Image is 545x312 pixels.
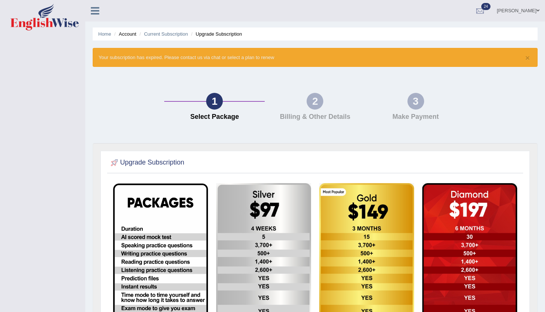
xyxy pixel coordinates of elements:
[109,157,184,168] h2: Upgrade Subscription
[268,113,361,121] h4: Billing & Other Details
[144,31,188,37] a: Current Subscription
[481,3,491,10] span: 24
[168,113,261,121] h4: Select Package
[407,93,424,110] div: 3
[93,48,538,67] div: Your subscription has expired. Please contact us via chat or select a plan to renew
[525,54,530,62] button: ×
[112,30,136,38] li: Account
[189,30,242,38] li: Upgrade Subscription
[98,31,111,37] a: Home
[307,93,323,110] div: 2
[206,93,223,110] div: 1
[369,113,462,121] h4: Make Payment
